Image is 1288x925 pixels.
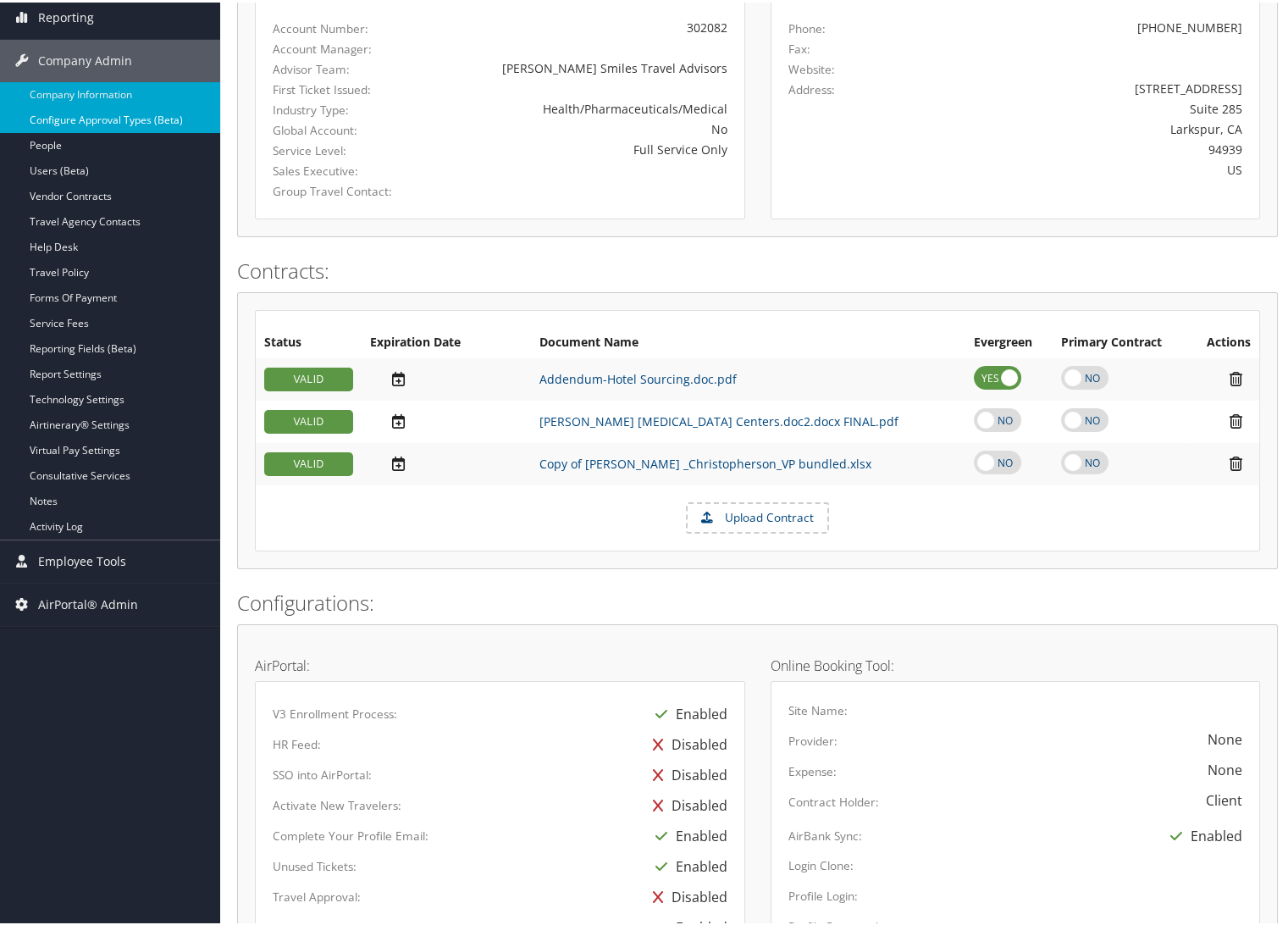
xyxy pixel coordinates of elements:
h2: Contracts: [237,254,1278,283]
label: Provider: [788,730,837,747]
label: Advisor Team: [273,58,407,75]
a: [PERSON_NAME] [MEDICAL_DATA] Centers.doc2.docx FINAL.pdf [539,411,898,427]
label: Service Level: [273,140,407,157]
label: Address: [788,79,835,96]
div: Disabled [644,727,727,757]
i: Remove Contract [1221,452,1251,470]
a: Addendum-Hotel Sourcing.doc.pdf [539,368,737,385]
div: Disabled [644,788,727,818]
span: AirPortal® Admin [38,581,138,623]
div: VALID [264,365,353,389]
a: Copy of [PERSON_NAME] _Christopherson_VP bundled.xlsx [539,453,871,469]
div: [PHONE_NUMBER] [1137,16,1242,34]
div: Disabled [644,757,727,788]
th: Primary Contract [1053,325,1189,356]
label: Account Manager: [273,38,407,55]
label: Complete Your Profile Email: [273,825,428,842]
label: Sales Executive: [273,160,407,177]
label: Fax: [788,38,810,55]
th: Status [256,325,362,356]
div: Larkspur, CA [908,118,1242,136]
div: Suite 285 [908,97,1242,115]
div: 302082 [433,16,727,34]
label: Account Number: [273,18,407,35]
i: Remove Contract [1221,410,1251,428]
label: AirBank Sync: [788,825,862,842]
h2: Configurations: [237,586,1278,615]
th: Actions [1189,325,1259,356]
span: Employee Tools [38,538,126,580]
label: SSO into AirPortal: [273,764,372,781]
div: Disabled [644,879,727,910]
label: Global Account: [273,119,407,136]
div: Add/Edit Date [370,368,522,385]
label: HR Feed: [273,734,321,751]
div: Add/Edit Date [370,452,522,470]
label: Activate New Travelers: [273,795,401,811]
div: Client [1206,788,1242,808]
label: Expense: [788,761,837,778]
div: Add/Edit Date [370,410,522,428]
label: Phone: [788,18,826,35]
div: No [433,118,727,136]
div: VALID [264,407,353,431]
label: First Ticket Issued: [273,79,407,96]
div: Enabled [647,818,727,849]
label: Travel Approval: [273,886,361,903]
label: Industry Type: [273,99,407,116]
h4: AirPortal: [255,656,745,670]
i: Remove Contract [1221,368,1251,385]
div: VALID [264,450,353,474]
div: None [1208,727,1242,747]
div: [PERSON_NAME] Smiles Travel Advisors [433,57,727,75]
span: Company Admin [38,37,132,80]
th: Evergreen [965,325,1053,356]
div: [STREET_ADDRESS] [908,77,1242,95]
label: V3 Enrollment Process: [273,703,397,720]
label: Unused Tickets: [273,856,357,872]
div: Enabled [647,696,727,727]
div: Enabled [1162,818,1242,849]
div: US [908,158,1242,176]
div: Full Service Only [433,138,727,156]
div: Health/Pharmaceuticals/Medical [433,97,727,115]
h4: Online Booking Tool: [771,656,1261,670]
label: Group Travel Contact: [273,180,407,197]
div: 94939 [908,138,1242,156]
th: Document Name [531,325,965,356]
div: None [1208,757,1242,778]
label: Login Clone: [788,855,854,872]
label: Site Name: [788,700,848,717]
label: Upload Contract [688,501,827,530]
label: Profile Login: [788,885,858,902]
th: Expiration Date [362,325,531,356]
label: Website: [788,58,835,75]
label: Contract Holder: [788,791,879,808]
div: Enabled [647,849,727,879]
